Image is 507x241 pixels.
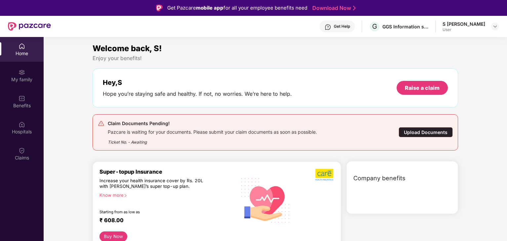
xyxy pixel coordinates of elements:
[19,95,25,102] img: svg+xml;base64,PHN2ZyBpZD0iQmVuZWZpdHMiIHhtbG5zPSJodHRwOi8vd3d3LnczLm9yZy8yMDAwL3N2ZyIgd2lkdGg9Ij...
[156,5,163,11] img: Logo
[334,24,350,29] div: Get Help
[312,5,354,12] a: Download Now
[19,69,25,76] img: svg+xml;base64,PHN2ZyB3aWR0aD0iMjAiIGhlaWdodD0iMjAiIHZpZXdCb3g9IjAgMCAyMCAyMCIgZmlsbD0ibm9uZSIgeG...
[443,27,485,32] div: User
[196,5,223,11] strong: mobile app
[325,24,331,30] img: svg+xml;base64,PHN2ZyBpZD0iSGVscC0zMngzMiIgeG1sbnM9Imh0dHA6Ly93d3cudzMub3JnLzIwMDAvc3ZnIiB3aWR0aD...
[99,210,208,214] div: Starting from as low as
[19,43,25,50] img: svg+xml;base64,PHN2ZyBpZD0iSG9tZSIgeG1sbnM9Imh0dHA6Ly93d3cudzMub3JnLzIwMDAvc3ZnIiB3aWR0aD0iMjAiIG...
[98,120,104,127] img: svg+xml;base64,PHN2ZyB4bWxucz0iaHR0cDovL3d3dy53My5vcmcvMjAwMC9zdmciIHdpZHRoPSIyNCIgaGVpZ2h0PSIyNC...
[124,194,127,197] span: right
[353,5,356,12] img: Stroke
[405,84,440,91] div: Raise a claim
[443,21,485,27] div: S [PERSON_NAME]
[236,170,295,230] img: svg+xml;base64,PHN2ZyB4bWxucz0iaHR0cDovL3d3dy53My5vcmcvMjAwMC9zdmciIHhtbG5zOnhsaW5rPSJodHRwOi8vd3...
[103,90,292,97] div: Hope you’re staying safe and healthy. If not, no worries. We’re here to help.
[99,217,230,225] div: ₹ 608.00
[108,135,317,145] div: Ticket No. - Awaiting
[492,24,498,29] img: svg+xml;base64,PHN2ZyBpZD0iRHJvcGRvd24tMzJ4MzIiIHhtbG5zPSJodHRwOi8vd3d3LnczLm9yZy8yMDAwL3N2ZyIgd2...
[315,168,334,181] img: b5dec4f62d2307b9de63beb79f102df3.png
[103,79,292,86] div: Hey, S
[372,22,377,30] span: G
[382,23,429,30] div: GGS Information services private limited
[167,4,307,12] div: Get Pazcare for all your employee benefits need
[99,168,236,175] div: Super-topup Insurance
[353,174,406,183] span: Company benefits
[93,44,162,53] span: Welcome back, S!
[19,147,25,154] img: svg+xml;base64,PHN2ZyBpZD0iQ2xhaW0iIHhtbG5zPSJodHRwOi8vd3d3LnczLm9yZy8yMDAwL3N2ZyIgd2lkdGg9IjIwIi...
[99,192,232,197] div: Know more
[108,120,317,127] div: Claim Documents Pending!
[19,121,25,128] img: svg+xml;base64,PHN2ZyBpZD0iSG9zcGl0YWxzIiB4bWxucz0iaHR0cDovL3d3dy53My5vcmcvMjAwMC9zdmciIHdpZHRoPS...
[99,178,208,190] div: Increase your health insurance cover by Rs. 20L with [PERSON_NAME]’s super top-up plan.
[399,127,453,137] div: Upload Documents
[8,22,51,31] img: New Pazcare Logo
[93,55,458,62] div: Enjoy your benefits!
[108,127,317,135] div: Pazcare is waiting for your documents. Please submit your claim documents as soon as possible.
